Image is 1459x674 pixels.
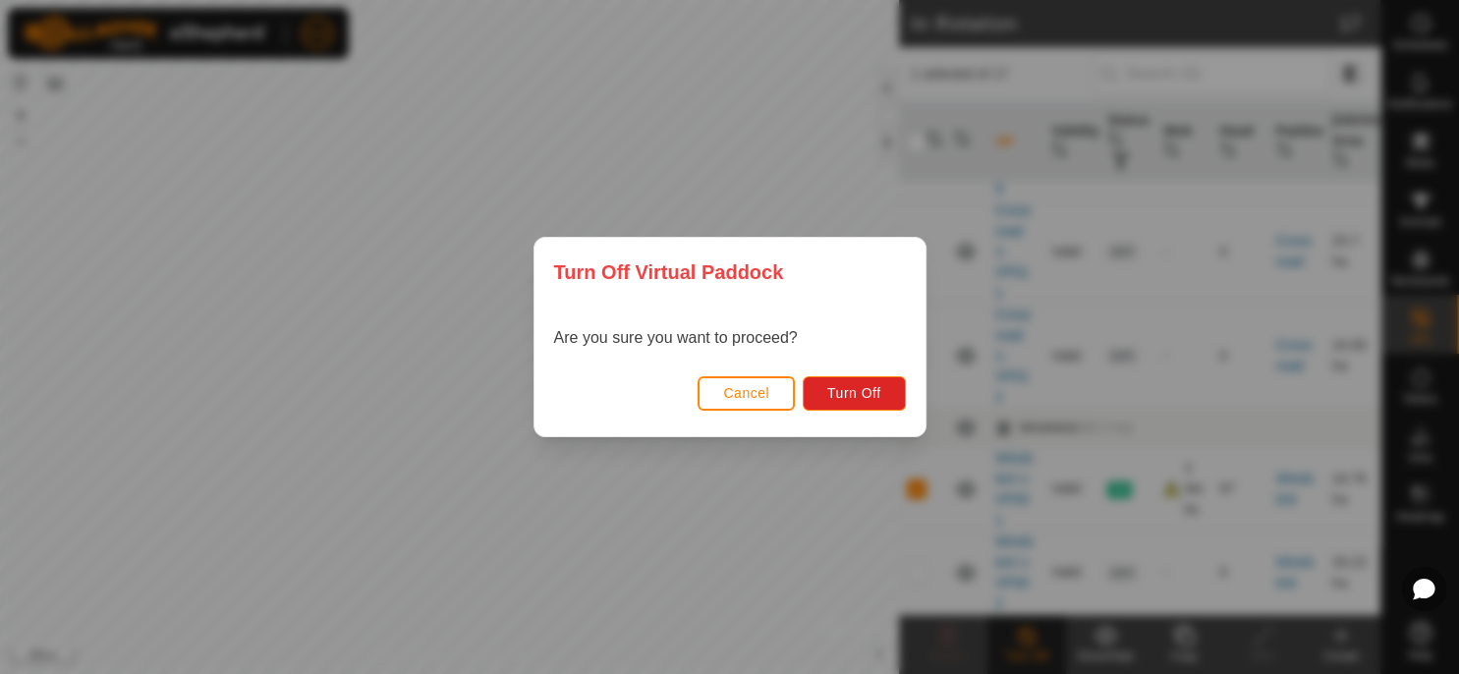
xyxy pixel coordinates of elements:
span: Cancel [723,385,769,401]
button: Cancel [698,376,795,411]
button: Turn Off [803,376,906,411]
span: Turn Off Virtual Paddock [554,257,784,287]
p: Are you sure you want to proceed? [554,326,798,350]
span: Turn Off [827,385,881,401]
